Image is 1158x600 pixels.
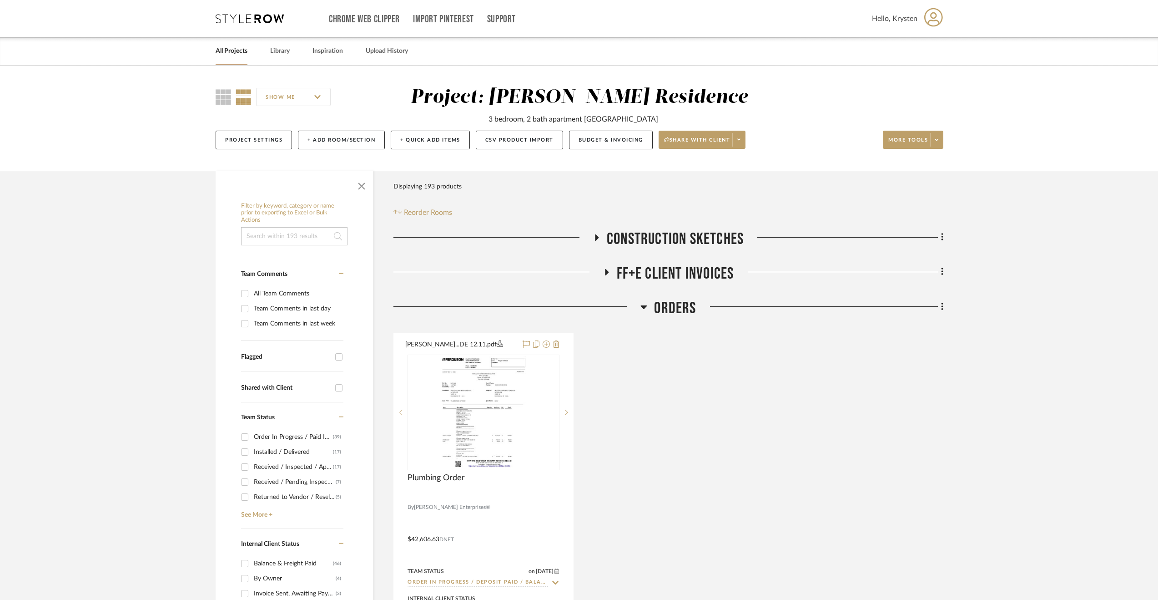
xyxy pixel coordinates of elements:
[408,503,414,512] span: By
[408,579,549,587] input: Type to Search…
[241,541,299,547] span: Internal Client Status
[254,445,333,459] div: Installed / Delivered
[393,207,452,218] button: Reorder Rooms
[333,460,341,474] div: (17)
[298,131,385,149] button: + Add Room/Section
[488,114,658,125] div: 3 bedroom, 2 bath apartment [GEOGRAPHIC_DATA]
[254,460,333,474] div: Received / Inspected / Approved
[336,490,341,504] div: (5)
[254,556,333,571] div: Balance & Freight Paid
[664,137,730,150] span: Share with client
[254,316,341,331] div: Team Comments in last week
[254,475,336,489] div: Received / Pending Inspection
[352,175,371,193] button: Close
[254,286,341,301] div: All Team Comments
[404,207,452,218] span: Reorder Rooms
[872,13,917,24] span: Hello, Krysten
[607,229,744,249] span: Construction Sketches
[888,137,928,150] span: More tools
[241,353,331,361] div: Flagged
[254,571,336,586] div: By Owner
[241,203,347,224] h6: Filter by keyword, category or name prior to exporting to Excel or Bulk Actions
[405,339,517,350] button: [PERSON_NAME]...DE 12.11.pdf
[333,445,341,459] div: (17)
[413,15,474,23] a: Import Pinterest
[312,45,343,57] a: Inspiration
[241,414,275,421] span: Team Status
[414,503,490,512] span: [PERSON_NAME] Enterprises®
[216,45,247,57] a: All Projects
[216,131,292,149] button: Project Settings
[654,299,696,318] span: Orders
[239,504,343,519] a: See More +
[476,131,563,149] button: CSV Product Import
[408,473,465,483] span: Plumbing Order
[411,88,748,107] div: Project: [PERSON_NAME] Residence
[883,131,943,149] button: More tools
[254,301,341,316] div: Team Comments in last day
[440,356,528,469] img: Plumbing Order
[393,178,462,196] div: Displaying 193 products
[329,15,400,23] a: Chrome Web Clipper
[487,15,516,23] a: Support
[241,384,331,392] div: Shared with Client
[336,571,341,586] div: (4)
[254,490,336,504] div: Returned to Vendor / Reselect
[569,131,653,149] button: Budget & Invoicing
[241,227,347,245] input: Search within 193 results
[391,131,470,149] button: + Quick Add Items
[535,568,554,575] span: [DATE]
[336,475,341,489] div: (7)
[241,271,287,277] span: Team Comments
[270,45,290,57] a: Library
[333,556,341,571] div: (46)
[366,45,408,57] a: Upload History
[254,430,333,444] div: Order In Progress / Paid In Full w/ Freight, No Balance due
[529,569,535,574] span: on
[659,131,746,149] button: Share with client
[617,264,734,284] span: FF+E Client Invoices
[333,430,341,444] div: (39)
[408,567,444,575] div: Team Status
